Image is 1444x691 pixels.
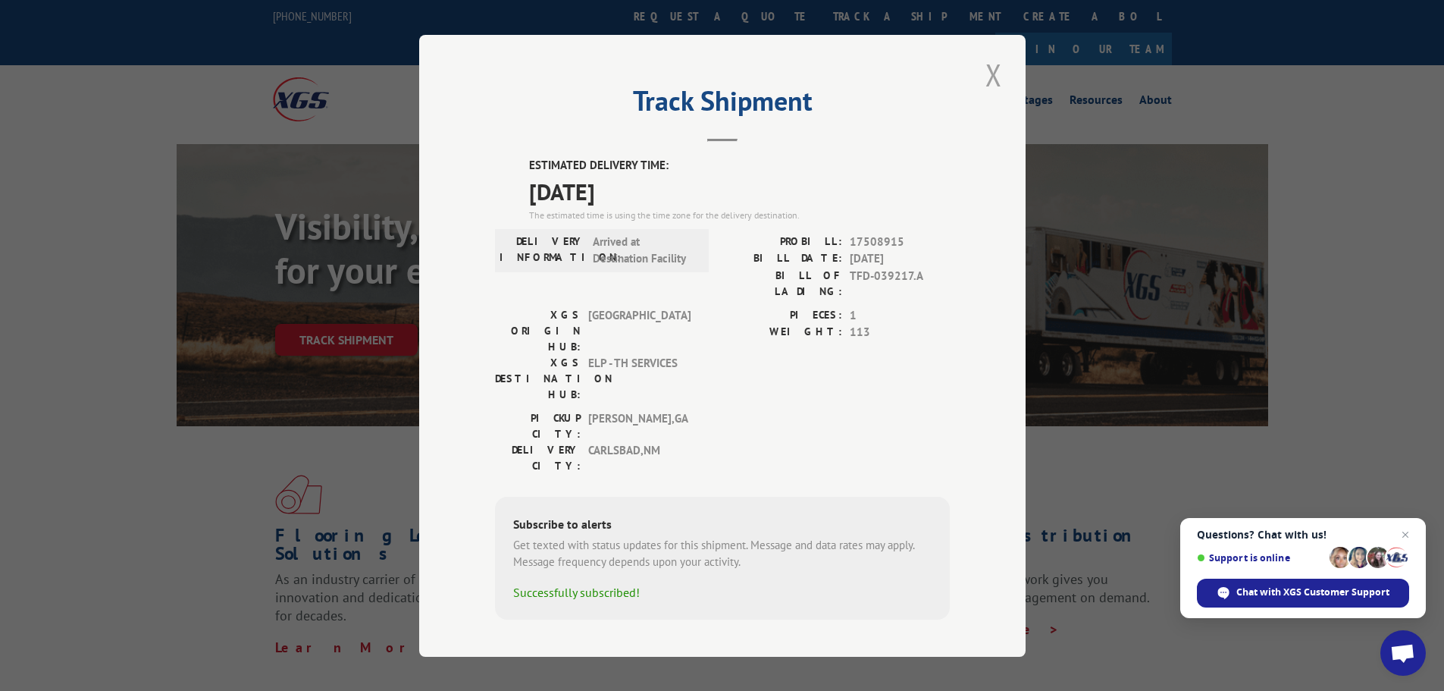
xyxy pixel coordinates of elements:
[588,306,691,354] span: [GEOGRAPHIC_DATA]
[1380,630,1426,676] a: Open chat
[722,267,842,299] label: BILL OF LADING:
[593,233,695,267] span: Arrived at Destination Facility
[513,536,932,570] div: Get texted with status updates for this shipment. Message and data rates may apply. Message frequ...
[850,306,950,324] span: 1
[850,233,950,250] span: 17508915
[1197,552,1324,564] span: Support is online
[495,90,950,119] h2: Track Shipment
[850,250,950,268] span: [DATE]
[722,250,842,268] label: BILL DATE:
[1197,529,1409,541] span: Questions? Chat with us!
[722,324,842,341] label: WEIGHT:
[529,174,950,208] span: [DATE]
[513,583,932,601] div: Successfully subscribed!
[588,441,691,473] span: CARLSBAD , NM
[722,233,842,250] label: PROBILL:
[850,267,950,299] span: TFD-039217.A
[500,233,585,267] label: DELIVERY INFORMATION:
[981,54,1007,96] button: Close modal
[588,354,691,402] span: ELP - TH SERVICES
[495,354,581,402] label: XGS DESTINATION HUB:
[495,441,581,473] label: DELIVERY CITY:
[850,324,950,341] span: 113
[495,306,581,354] label: XGS ORIGIN HUB:
[1197,579,1409,608] span: Chat with XGS Customer Support
[495,410,581,441] label: PICKUP CITY:
[529,157,950,174] label: ESTIMATED DELIVERY TIME:
[513,514,932,536] div: Subscribe to alerts
[529,208,950,221] div: The estimated time is using the time zone for the delivery destination.
[588,410,691,441] span: [PERSON_NAME] , GA
[1236,586,1389,599] span: Chat with XGS Customer Support
[722,306,842,324] label: PIECES:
